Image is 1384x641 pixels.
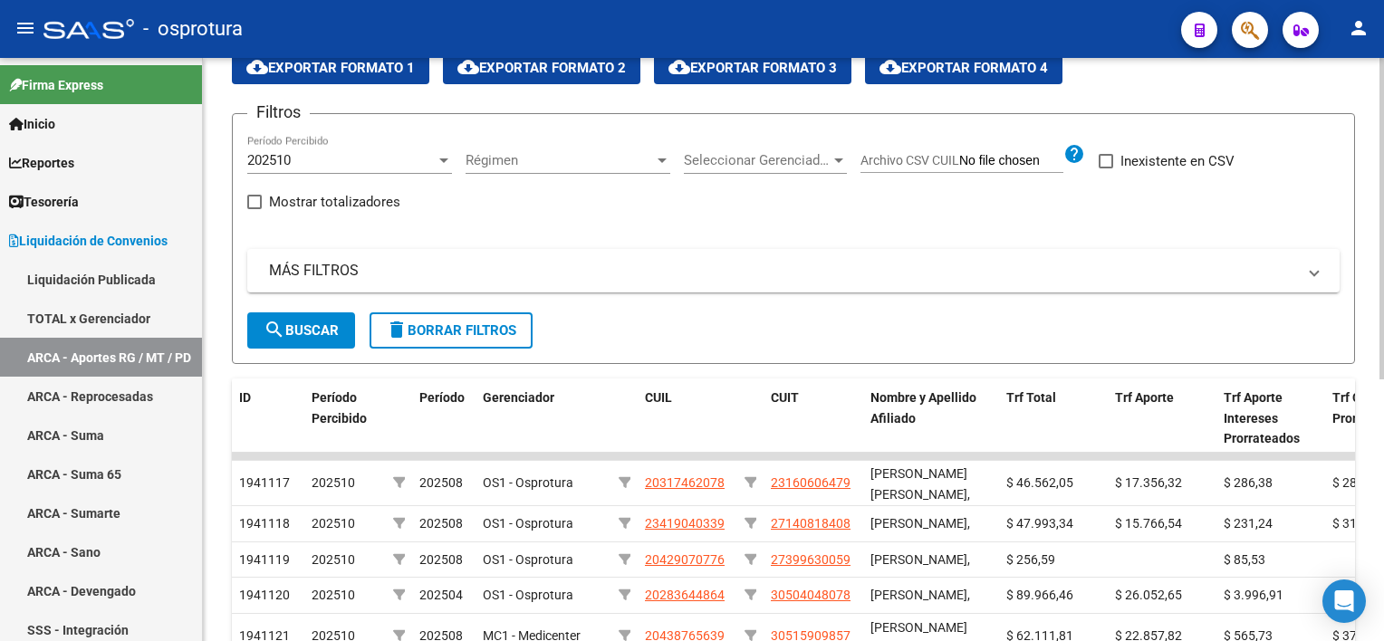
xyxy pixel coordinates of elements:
span: Gerenciador [483,390,554,405]
input: Archivo CSV CUIL [959,153,1063,169]
span: Inexistente en CSV [1120,150,1235,172]
span: [PERSON_NAME] [PERSON_NAME], [870,466,970,502]
span: Período [419,390,465,405]
span: $ 256,59 [1006,552,1055,567]
span: 1941119 [239,552,290,567]
span: 202508 [419,552,463,567]
span: Exportar Formato 3 [668,60,837,76]
span: $ 85,53 [1224,552,1265,567]
datatable-header-cell: Período [412,378,476,458]
datatable-header-cell: CUIT [764,378,863,458]
span: 202510 [312,516,355,531]
span: Exportar Formato 4 [879,60,1048,76]
mat-icon: menu [14,17,36,39]
span: [PERSON_NAME], [870,516,970,531]
span: Trf Total [1006,390,1056,405]
span: 20283644864 [645,588,725,602]
span: Reportes [9,153,74,173]
span: $ 26.052,65 [1115,588,1182,602]
span: 27399630059 [771,552,851,567]
datatable-header-cell: ID [232,378,304,458]
h3: Filtros [247,100,310,125]
span: $ 231,24 [1224,516,1273,531]
span: [PERSON_NAME], [870,588,970,602]
span: 202504 [419,588,463,602]
mat-panel-title: MÁS FILTROS [269,261,1296,281]
mat-icon: cloud_download [668,56,690,78]
span: Borrar Filtros [386,322,516,339]
span: 20317462078 [645,475,725,490]
span: Buscar [264,322,339,339]
datatable-header-cell: CUIL [638,378,737,458]
span: Tesorería [9,192,79,212]
mat-icon: help [1063,143,1085,165]
span: 202510 [312,475,355,490]
span: 202510 [247,152,291,168]
div: Open Intercom Messenger [1322,579,1366,623]
button: Borrar Filtros [370,312,533,349]
span: OS1 - Osprotura [483,588,573,602]
span: Trf Aporte [1115,390,1174,405]
span: 23160606479 [771,475,851,490]
span: Trf Aporte Intereses Prorrateados [1224,390,1300,446]
mat-icon: cloud_download [457,56,479,78]
span: 202508 [419,475,463,490]
mat-icon: cloud_download [246,56,268,78]
span: Nombre y Apellido Afiliado [870,390,976,426]
button: Exportar Formato 4 [865,52,1062,84]
span: ID [239,390,251,405]
span: Exportar Formato 1 [246,60,415,76]
span: OS1 - Osprotura [483,475,573,490]
span: 30504048078 [771,588,851,602]
datatable-header-cell: Período Percibido [304,378,386,458]
span: 23419040339 [645,516,725,531]
datatable-header-cell: Nombre y Apellido Afiliado [863,378,999,458]
span: $ 89.966,46 [1006,588,1073,602]
button: Exportar Formato 3 [654,52,851,84]
button: Exportar Formato 1 [232,52,429,84]
span: Mostrar totalizadores [269,191,400,213]
button: Buscar [247,312,355,349]
span: 202510 [312,552,355,567]
span: OS1 - Osprotura [483,516,573,531]
mat-expansion-panel-header: MÁS FILTROS [247,249,1340,292]
datatable-header-cell: Trf Aporte [1108,378,1216,458]
datatable-header-cell: Trf Total [999,378,1108,458]
span: Archivo CSV CUIL [860,153,959,167]
span: CUIL [645,390,672,405]
span: OS1 - Osprotura [483,552,573,567]
datatable-header-cell: Trf Aporte Intereses Prorrateados [1216,378,1325,458]
span: 202508 [419,516,463,531]
button: Exportar Formato 2 [443,52,640,84]
span: Exportar Formato 2 [457,60,626,76]
span: $ 286,38 [1224,475,1273,490]
span: - osprotura [143,9,243,49]
span: Período Percibido [312,390,367,426]
mat-icon: person [1348,17,1370,39]
span: $ 17.356,32 [1115,475,1182,490]
span: 1941120 [239,588,290,602]
span: CUIT [771,390,799,405]
span: Liquidación de Convenios [9,231,168,251]
mat-icon: search [264,319,285,340]
span: 202510 [312,588,355,602]
datatable-header-cell: Gerenciador [476,378,611,458]
span: $ 47.993,34 [1006,516,1073,531]
span: $ 15.766,54 [1115,516,1182,531]
span: Firma Express [9,75,103,95]
span: [PERSON_NAME], [870,552,970,567]
mat-icon: cloud_download [879,56,901,78]
span: 1941118 [239,516,290,531]
span: Régimen [466,152,654,168]
span: 1941117 [239,475,290,490]
span: Seleccionar Gerenciador [684,152,831,168]
span: 20429070776 [645,552,725,567]
mat-icon: delete [386,319,408,340]
span: $ 46.562,05 [1006,475,1073,490]
span: $ 3.996,91 [1224,588,1283,602]
span: Inicio [9,114,55,134]
span: 27140818408 [771,516,851,531]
